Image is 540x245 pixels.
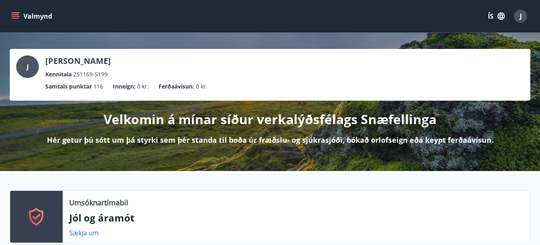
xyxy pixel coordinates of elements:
span: 116 [93,82,103,91]
a: Sækja um [69,228,99,237]
span: 0 kr. [196,82,208,91]
button: ÍS [483,9,509,23]
p: Velkomin á mínar síður verkalýðsfélags Snæfellinga [104,110,436,128]
button: menu [10,9,55,23]
p: Hér getur þú sótt um þá styrki sem þér standa til boða úr fræðslu- og sjúkrasjóði, bókað orlofsei... [47,135,493,145]
p: Jól og áramót [69,211,523,225]
span: 0 kr. [137,82,149,91]
button: J [511,6,530,26]
p: Samtals punktar [45,82,92,91]
p: Umsóknartímabil [69,197,128,208]
p: Ferðaávísun : [159,82,194,91]
p: Kennitala [45,70,72,79]
p: [PERSON_NAME] [45,55,111,67]
span: J [27,62,29,71]
p: Inneign : [113,82,136,91]
span: 251169-5199 [73,70,108,79]
span: J [520,12,522,21]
